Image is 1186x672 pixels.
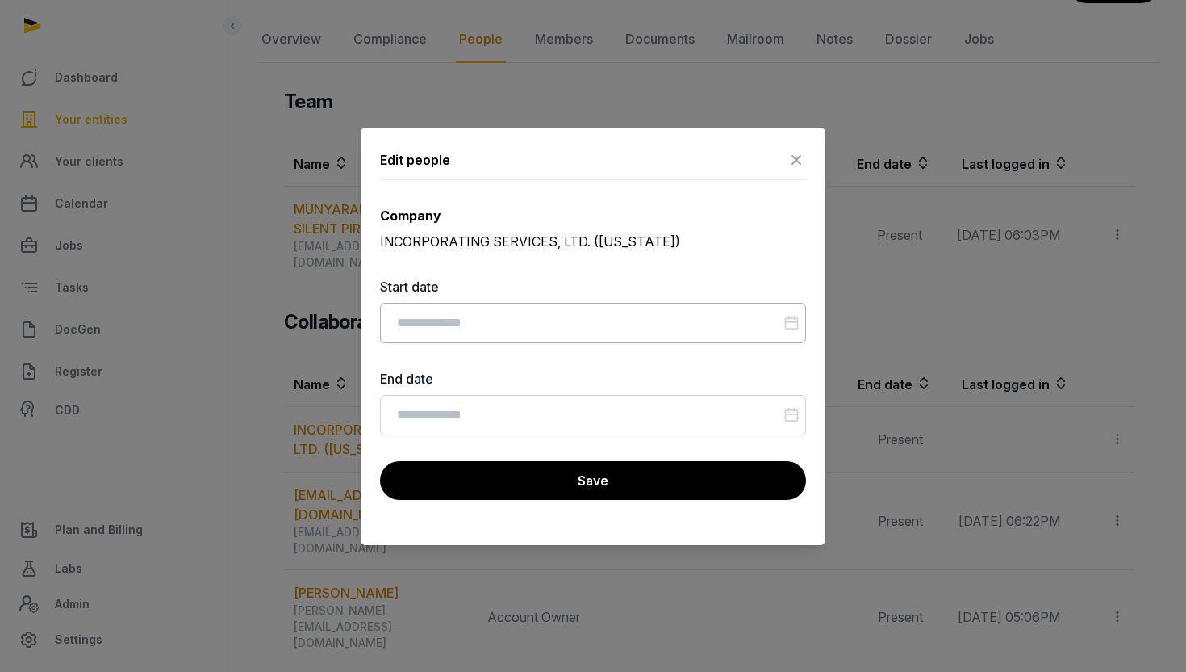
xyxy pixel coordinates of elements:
input: Datepicker input [380,395,806,435]
div: Edit people [380,150,450,170]
label: Start date [380,277,806,296]
div: INCORPORATING SERVICES, LTD. ([US_STATE]) [380,232,806,251]
input: Datepicker input [380,303,806,343]
div: Company [380,206,806,225]
label: End date [380,369,806,388]
button: Save [380,461,806,500]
